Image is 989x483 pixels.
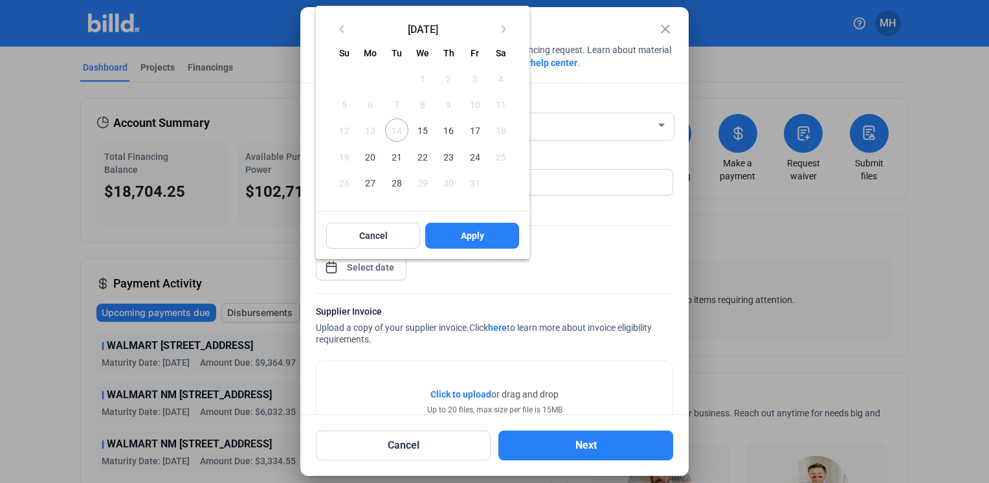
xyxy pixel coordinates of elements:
button: October 1, 2025 [410,65,436,91]
span: 4 [489,67,513,90]
button: October 4, 2025 [488,65,514,91]
button: October 6, 2025 [357,91,383,117]
span: 17 [463,118,486,142]
button: October 9, 2025 [436,91,461,117]
button: October 3, 2025 [461,65,487,91]
button: October 28, 2025 [384,170,410,196]
span: 20 [359,144,382,168]
span: 9 [437,93,460,116]
span: Fr [471,48,479,58]
button: October 18, 2025 [488,117,514,143]
span: 16 [437,118,460,142]
button: October 20, 2025 [357,143,383,169]
span: 5 [333,93,356,116]
span: 11 [489,93,513,116]
span: Mo [364,48,377,58]
span: 31 [463,171,486,194]
span: 25 [489,144,513,168]
button: October 22, 2025 [410,143,436,169]
span: 30 [437,171,460,194]
button: October 10, 2025 [461,91,487,117]
span: 15 [411,118,434,142]
button: October 31, 2025 [461,170,487,196]
span: 8 [411,93,434,116]
span: 22 [411,144,434,168]
button: October 24, 2025 [461,143,487,169]
button: October 26, 2025 [331,170,357,196]
span: 27 [359,171,382,194]
span: 23 [437,144,460,168]
span: 13 [359,118,382,142]
span: 21 [385,144,408,168]
span: 6 [359,93,382,116]
span: 26 [333,171,356,194]
button: October 7, 2025 [384,91,410,117]
span: 10 [463,93,486,116]
button: October 17, 2025 [461,117,487,143]
button: October 13, 2025 [357,117,383,143]
button: October 5, 2025 [331,91,357,117]
button: October 29, 2025 [410,170,436,196]
span: 29 [411,171,434,194]
button: Cancel [326,223,420,249]
span: Tu [392,48,402,58]
td: OCT [331,65,410,91]
span: 18 [489,118,513,142]
button: October 15, 2025 [410,117,436,143]
span: 3 [463,67,486,90]
button: October 8, 2025 [410,91,436,117]
button: October 2, 2025 [436,65,461,91]
button: October 25, 2025 [488,143,514,169]
span: 24 [463,144,486,168]
span: [DATE] [355,23,491,34]
span: Th [443,48,454,58]
mat-icon: keyboard_arrow_left [334,21,350,37]
button: October 27, 2025 [357,170,383,196]
span: 1 [411,67,434,90]
span: Apply [461,229,484,242]
span: 12 [333,118,356,142]
span: We [416,48,429,58]
span: 19 [333,144,356,168]
span: Sa [496,48,506,58]
span: 14 [385,118,408,142]
span: 2 [437,67,460,90]
button: October 14, 2025 [384,117,410,143]
span: 7 [385,93,408,116]
mat-icon: keyboard_arrow_right [496,21,511,37]
span: Su [339,48,350,58]
button: October 30, 2025 [436,170,461,196]
button: October 16, 2025 [436,117,461,143]
button: October 21, 2025 [384,143,410,169]
span: 28 [385,171,408,194]
button: October 23, 2025 [436,143,461,169]
button: October 12, 2025 [331,117,357,143]
span: Cancel [359,229,388,242]
button: October 11, 2025 [488,91,514,117]
button: October 19, 2025 [331,143,357,169]
button: Apply [425,223,519,249]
